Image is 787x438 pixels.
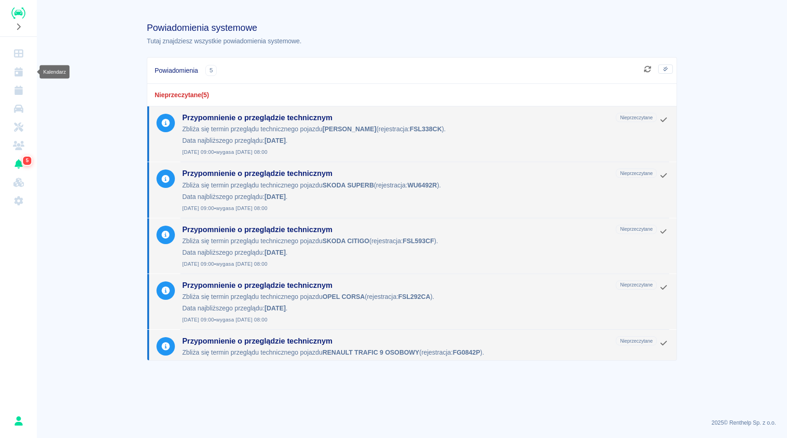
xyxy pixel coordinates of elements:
button: Oznacz jako przeczytane [657,337,671,349]
p: Zbliża się termin przeglądu technicznego pojazdu (rejestracja: ). [182,236,657,246]
h1: Powiadomienia systemowe [147,22,677,33]
strong: FSL292CA [398,293,430,300]
strong: [PERSON_NAME] [323,125,376,133]
a: Powiadomienia [4,155,33,173]
strong: [DATE] [265,137,286,144]
a: Ustawienia [4,192,33,210]
button: Oznacz jako przeczytane [657,281,671,293]
h3: Przypomnienie o przeglądzie technicznym [182,169,612,178]
p: Zbliża się termin przeglądu technicznego pojazdu (rejestracja: ). [182,181,657,190]
div: Kalendarz [40,65,69,79]
p: Data najbliższego przeglądu: . [182,304,657,313]
strong: FG0842P [453,349,480,356]
a: Dashboard [4,44,33,63]
h3: Przypomnienie o przeglądzie technicznym [182,336,612,346]
button: Odśwież [641,63,654,75]
span: • wygasa [DATE] 08:00 [214,149,267,155]
a: Widget WWW [4,173,33,192]
a: Flota [4,99,33,118]
h3: Przypomnienie o przeglądzie technicznym [182,280,612,290]
span: Nieprzeczytane [616,169,656,178]
strong: [DATE] [265,193,286,200]
p: Tutaj znajdziesz wszystkie powiadomienia systemowe. [147,36,677,46]
span: [DATE] 09:00 [182,149,657,155]
strong: FSL338CK [410,125,442,133]
p: Zbliża się termin przeglądu technicznego pojazdu (rejestracja: ). [182,292,657,302]
strong: SKODA CITIGO [323,237,370,245]
strong: WU6492R [407,181,437,189]
p: Data najbliższego przeglądu: . [182,248,657,257]
span: Nieprzeczytane [616,280,656,290]
span: Nieprzeczytane [616,336,656,346]
span: [DATE] 09:00 [182,261,657,267]
a: Rezerwacje [4,81,33,99]
strong: OPEL CORSA [323,293,365,300]
span: • wygasa [DATE] 08:00 [214,317,267,322]
a: Serwisy [4,118,33,136]
a: Kalendarz [4,63,33,81]
span: Nieprzeczytane [616,224,656,234]
span: [DATE] 09:00 [182,317,657,323]
button: Rozwiń nawigację [12,21,25,33]
strong: [DATE] [265,249,286,256]
span: [DATE] 09:00 [182,205,657,211]
p: Data najbliższego przeglądu: . [182,192,657,202]
img: Renthelp [12,7,25,19]
span: 5 [24,156,30,165]
h3: Przypomnienie o przeglądzie technicznym [182,225,612,234]
button: Oznacz jako przeczytane [657,169,671,181]
span: Powiadomienia [155,66,198,75]
p: Data najbliższego przeglądu: . [182,136,657,146]
strong: SKODA SUPERB [323,181,374,189]
span: Nieprzeczytane [616,113,656,123]
p: 2025 © Renthelp Sp. z o.o. [48,419,776,427]
button: Oznacz jako przeczytane [657,226,671,238]
p: Zbliża się termin przeglądu technicznego pojazdu (rejestracja: ). [182,348,657,357]
span: • wygasa [DATE] 08:00 [214,261,267,267]
strong: [DATE] [265,304,286,312]
strong: RENAULT TRAFIC 9 OSOBOWY [323,349,419,356]
p: Data najbliższego przeglądu: . [182,359,657,369]
p: Zbliża się termin przeglądu technicznego pojazdu (rejestracja: ). [182,124,657,134]
h3: Przypomnienie o przeglądzie technicznym [182,113,612,123]
a: Klienci [4,136,33,155]
span: • wygasa [DATE] 08:00 [214,205,267,211]
span: 5 [206,66,216,75]
strong: FSL593CF [403,237,434,245]
button: Rafał Płaza [9,411,28,431]
button: Oznacz jako przeczytane [657,114,671,126]
div: Nieprzeczytane ( 5 ) [147,84,677,106]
